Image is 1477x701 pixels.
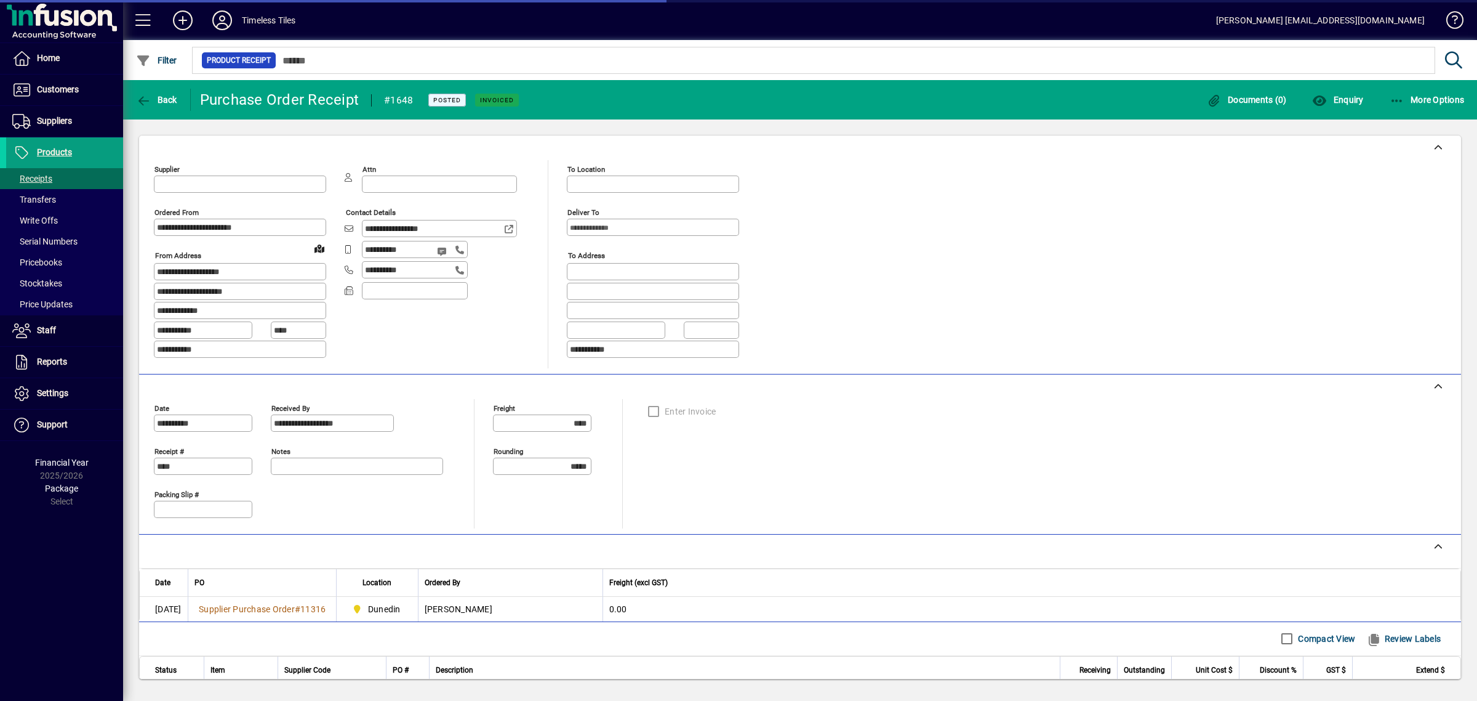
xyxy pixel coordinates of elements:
[37,53,60,63] span: Home
[1387,89,1468,111] button: More Options
[6,210,123,231] a: Write Offs
[6,43,123,74] a: Home
[609,576,1446,590] div: Freight (excl GST)
[494,403,515,412] mat-label: Freight
[6,294,123,315] a: Price Updates
[310,238,329,258] a: View on map
[202,9,242,31] button: Profile
[567,165,605,174] mat-label: To location
[37,388,68,398] span: Settings
[242,10,295,30] div: Timeless Tiles
[1309,89,1366,111] button: Enquiry
[368,603,401,615] span: Dunedin
[37,357,67,367] span: Reports
[6,189,123,210] a: Transfers
[1124,663,1165,677] span: Outstanding
[210,663,225,677] span: Item
[12,278,62,288] span: Stocktakes
[154,490,199,498] mat-label: Packing Slip #
[140,597,188,622] td: [DATE]
[1079,663,1111,677] span: Receiving
[155,576,182,590] div: Date
[494,447,523,455] mat-label: Rounding
[1312,95,1363,105] span: Enquiry
[1216,10,1425,30] div: [PERSON_NAME] [EMAIL_ADDRESS][DOMAIN_NAME]
[35,458,89,468] span: Financial Year
[37,116,72,126] span: Suppliers
[194,576,330,590] div: PO
[1196,663,1233,677] span: Unit Cost $
[271,447,290,455] mat-label: Notes
[154,208,199,217] mat-label: Ordered from
[1326,663,1346,677] span: GST $
[6,273,123,294] a: Stocktakes
[480,96,514,104] span: Invoiced
[37,84,79,94] span: Customers
[133,89,180,111] button: Back
[362,576,391,590] span: Location
[436,663,473,677] span: Description
[425,576,596,590] div: Ordered By
[284,663,330,677] span: Supplier Code
[12,257,62,267] span: Pricebooks
[12,195,56,205] span: Transfers
[207,54,271,67] span: Product Receipt
[12,299,73,309] span: Price Updates
[609,576,668,590] span: Freight (excl GST)
[194,602,330,616] a: Supplier Purchase Order#11316
[418,597,602,622] td: [PERSON_NAME]
[199,604,295,614] span: Supplier Purchase Order
[155,576,170,590] span: Date
[6,315,123,346] a: Staff
[1207,95,1287,105] span: Documents (0)
[6,168,123,189] a: Receipts
[200,90,359,110] div: Purchase Order Receipt
[6,106,123,137] a: Suppliers
[1416,663,1445,677] span: Extend $
[154,403,169,412] mat-label: Date
[1366,629,1441,649] span: Review Labels
[163,9,202,31] button: Add
[1204,89,1290,111] button: Documents (0)
[155,663,177,677] span: Status
[37,419,68,429] span: Support
[154,165,180,174] mat-label: Supplier
[123,89,191,111] app-page-header-button: Back
[602,597,1461,622] td: 0.00
[1361,628,1446,650] button: Review Labels
[295,604,300,614] span: #
[362,165,376,174] mat-label: Attn
[6,252,123,273] a: Pricebooks
[136,95,177,105] span: Back
[136,55,177,65] span: Filter
[271,403,310,412] mat-label: Received by
[37,325,56,335] span: Staff
[393,663,409,677] span: PO #
[12,216,58,225] span: Write Offs
[12,237,78,246] span: Serial Numbers
[6,75,123,105] a: Customers
[1295,633,1355,645] label: Compact View
[6,378,123,409] a: Settings
[45,484,78,493] span: Package
[1390,95,1465,105] span: More Options
[1437,2,1462,43] a: Knowledge Base
[154,447,184,455] mat-label: Receipt #
[567,208,599,217] mat-label: Deliver To
[425,576,460,590] span: Ordered By
[433,96,461,104] span: Posted
[133,49,180,71] button: Filter
[1260,663,1297,677] span: Discount %
[6,347,123,378] a: Reports
[349,602,405,617] span: Dunedin
[37,147,72,157] span: Products
[194,576,204,590] span: PO
[300,604,326,614] span: 11316
[428,237,458,266] button: Send SMS
[12,174,52,184] span: Receipts
[6,231,123,252] a: Serial Numbers
[384,91,413,110] div: #1648
[6,410,123,440] a: Support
